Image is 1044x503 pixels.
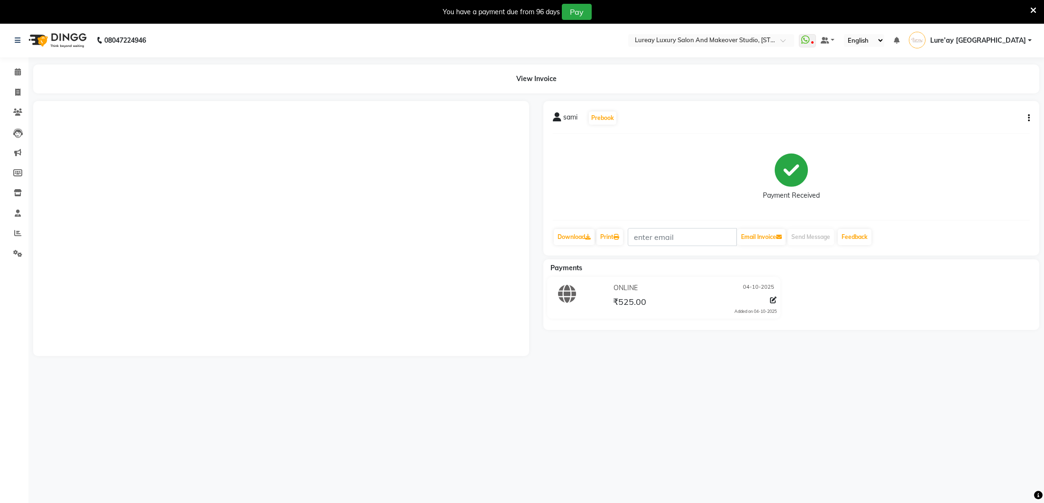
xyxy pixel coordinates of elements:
div: You have a payment due from 96 days [443,7,560,17]
input: enter email [628,228,737,246]
span: ONLINE [614,283,638,293]
span: Payments [550,264,582,272]
button: Prebook [589,111,616,125]
a: Feedback [838,229,871,245]
span: Lure’ay [GEOGRAPHIC_DATA] [930,36,1026,46]
b: 08047224946 [104,27,146,54]
a: Print [596,229,623,245]
button: Email Invoice [737,229,786,245]
img: Lure’ay India [909,32,925,48]
img: logo [24,27,89,54]
div: Added on 04-10-2025 [734,308,777,315]
span: ₹525.00 [613,296,646,310]
div: View Invoice [33,64,1039,93]
span: sami [563,112,577,126]
button: Send Message [788,229,834,245]
div: Payment Received [763,191,820,201]
button: Pay [562,4,592,20]
span: 04-10-2025 [743,283,774,293]
a: Download [554,229,595,245]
